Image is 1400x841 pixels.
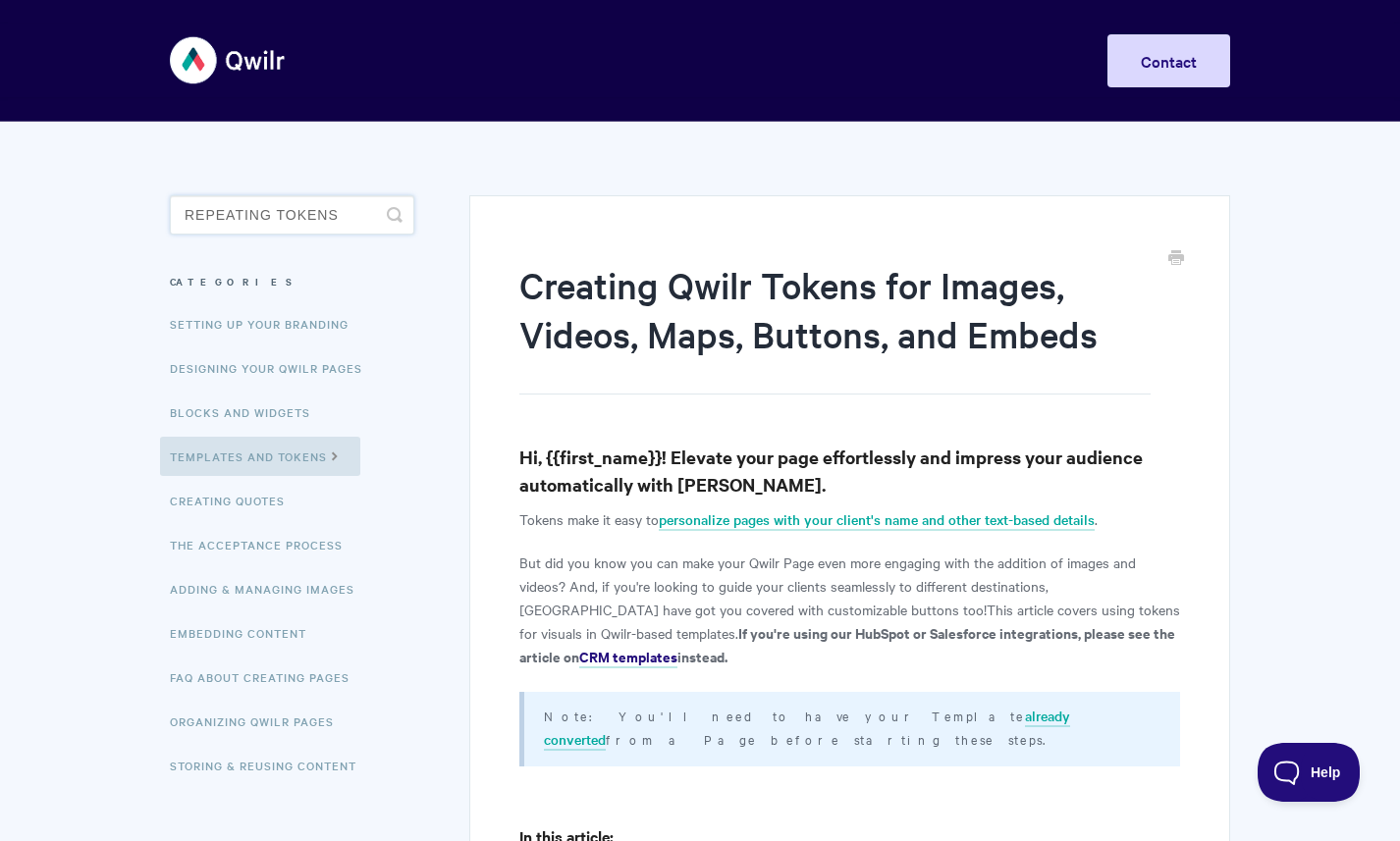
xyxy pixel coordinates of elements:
[170,569,369,608] a: Adding & Managing Images
[519,551,1180,668] p: But did you know you can make your Qwilr Page even more engaging with the addition of images and ...
[170,525,357,564] a: The Acceptance Process
[677,646,727,666] strong: instead.
[579,646,677,666] strong: CRM templates
[170,24,287,97] img: Qwilr Help Center
[519,507,1180,531] p: Tokens make it easy to .
[170,481,299,520] a: Creating Quotes
[170,657,364,697] a: FAQ About Creating Pages
[170,613,321,653] a: Embedding Content
[544,706,1070,751] a: already converted
[659,509,1095,531] a: personalize pages with your client's name and other text-based details
[579,647,677,668] a: CRM templates
[170,393,325,432] a: Blocks and Widgets
[1168,248,1184,270] a: Print this Article
[519,622,1175,666] strong: If you're using our HubSpot or Salesforce integrations, please see the article on
[170,304,363,343] a: Setting up your Branding
[170,264,414,299] h3: Categories
[170,348,377,388] a: Designing Your Qwilr Pages
[170,702,349,741] a: Organizing Qwilr Pages
[519,260,1151,394] h1: Creating Qwilr Tokens for Images, Videos, Maps, Buttons, and Embeds
[519,444,1180,499] h3: Hi, {{first_name}}! Elevate your page effortlessly and impress your audience automatically with [...
[1107,34,1230,87] a: Contact
[170,746,371,785] a: Storing & Reusing Content
[160,437,360,476] a: Templates and Tokens
[170,195,414,235] input: Search
[544,704,1156,751] p: Note: You'll need to have your Template from a Page before starting these steps.
[1258,743,1361,802] iframe: Toggle Customer Support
